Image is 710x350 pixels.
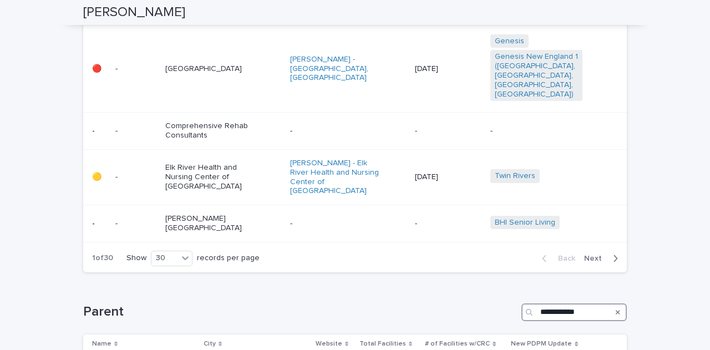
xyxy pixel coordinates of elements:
[511,338,572,350] p: New PDPM Update
[580,253,627,263] button: Next
[92,338,111,350] p: Name
[165,121,258,140] p: Comprehensive Rehab Consultants
[316,338,342,350] p: Website
[495,171,535,181] a: Twin Rivers
[495,37,524,46] a: Genesis
[115,126,156,136] p: -
[83,25,627,113] tr: 🔴-[GEOGRAPHIC_DATA][PERSON_NAME] - [GEOGRAPHIC_DATA], [GEOGRAPHIC_DATA] [DATE]Genesis Genesis New...
[584,255,608,262] span: Next
[165,214,258,233] p: [PERSON_NAME][GEOGRAPHIC_DATA]
[83,4,185,21] h2: [PERSON_NAME]
[92,64,106,74] p: 🔴
[204,338,216,350] p: City
[359,338,406,350] p: Total Facilities
[521,303,627,321] input: Search
[495,52,579,99] a: Genesis New England 1 ([GEOGRAPHIC_DATA], [GEOGRAPHIC_DATA], [GEOGRAPHIC_DATA], [GEOGRAPHIC_DATA])
[83,113,627,150] tr: --Comprehensive Rehab Consultants---
[92,126,106,136] p: -
[126,253,146,263] p: Show
[115,219,156,229] p: -
[197,253,260,263] p: records per page
[115,173,156,182] p: -
[165,163,258,191] p: Elk River Health and Nursing Center of [GEOGRAPHIC_DATA]
[533,253,580,263] button: Back
[415,64,481,74] p: [DATE]
[83,149,627,205] tr: 🟡-Elk River Health and Nursing Center of [GEOGRAPHIC_DATA][PERSON_NAME] - Elk River Health and Nu...
[425,338,490,350] p: # of Facilities w/CRC
[290,126,383,136] p: -
[290,219,383,229] p: -
[165,64,258,74] p: [GEOGRAPHIC_DATA]
[415,173,481,182] p: [DATE]
[83,304,517,320] h1: Parent
[92,219,106,229] p: -
[551,255,575,262] span: Back
[415,219,481,229] p: -
[151,252,178,264] div: 30
[290,159,383,196] a: [PERSON_NAME] - Elk River Health and Nursing Center of [GEOGRAPHIC_DATA]
[92,173,106,182] p: 🟡
[83,245,122,272] p: 1 of 30
[115,64,156,74] p: -
[490,126,583,136] p: -
[83,205,627,242] tr: --[PERSON_NAME][GEOGRAPHIC_DATA]--BHI Senior Living
[415,126,481,136] p: -
[290,55,383,83] a: [PERSON_NAME] - [GEOGRAPHIC_DATA], [GEOGRAPHIC_DATA]
[495,218,555,227] a: BHI Senior Living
